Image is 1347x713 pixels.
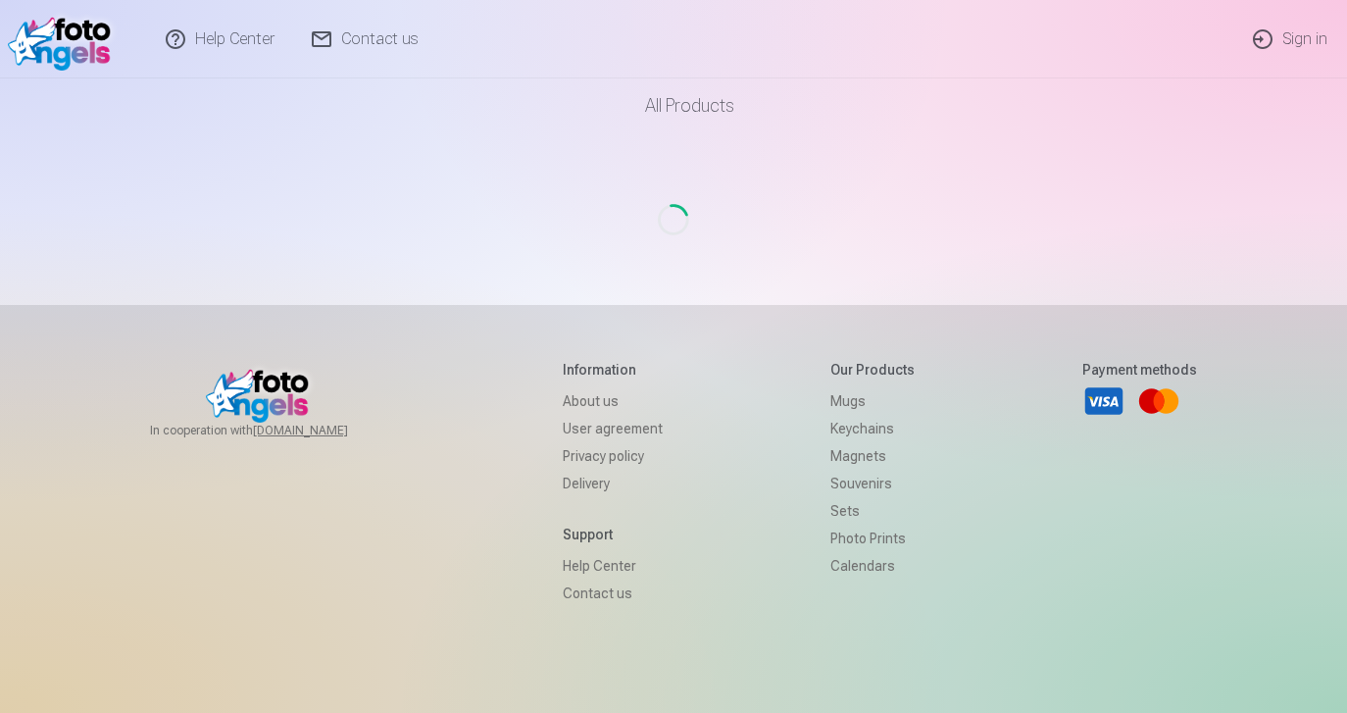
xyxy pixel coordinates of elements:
a: Keychains [830,415,915,442]
span: In cooperation with [150,423,395,438]
a: Visa [1082,380,1125,423]
a: Magnets [830,442,915,470]
a: About us [563,387,663,415]
a: Help Center [563,552,663,580]
a: Mastercard [1137,380,1180,423]
h5: Payment methods [1082,360,1197,380]
a: Privacy policy [563,442,663,470]
a: [DOMAIN_NAME] [253,423,395,438]
a: Mugs [830,387,915,415]
h5: Our products [830,360,915,380]
a: Photo prints [830,525,915,552]
a: Souvenirs [830,470,915,497]
a: Calendars [830,552,915,580]
a: Sets [830,497,915,525]
img: /fa1 [8,8,121,71]
a: All products [590,78,758,133]
a: Contact us [563,580,663,607]
a: Delivery [563,470,663,497]
h5: Support [563,525,663,544]
h5: Information [563,360,663,380]
a: User agreement [563,415,663,442]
